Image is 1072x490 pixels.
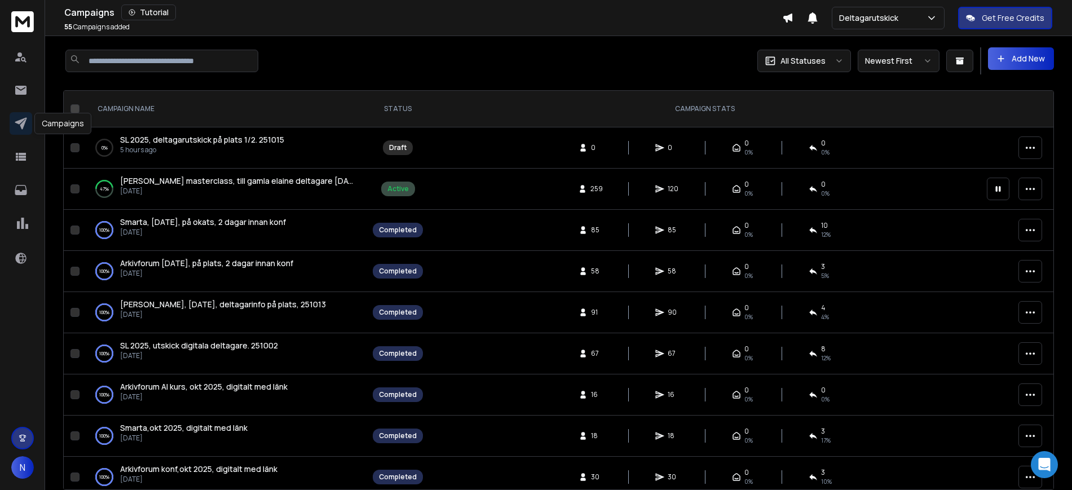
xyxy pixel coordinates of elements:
span: 0 [744,386,749,395]
div: Campaigns [34,113,91,134]
span: 0% [744,354,753,363]
a: SL 2025, deltagarutskick på plats 1/2. 251015 [120,134,284,145]
span: Arkivforum konf,okt 2025, digitalt med länk [120,463,277,474]
span: 16 [591,390,602,399]
td: 100%Arkivforum AI kurs, okt 2025, digitalt med länk[DATE] [84,374,366,416]
span: 91 [591,308,602,317]
button: N [11,456,34,479]
span: [PERSON_NAME] masterclass, till gamla elaine deltagare [DATE], 251013 [120,175,391,186]
p: 100 % [99,389,109,400]
span: 0 [821,386,826,395]
span: 30 [591,473,602,482]
span: 55 [64,22,72,32]
div: Open Intercom Messenger [1031,451,1058,478]
td: 100%Arkivforum [DATE], på plats, 2 dagar innan konf[DATE] [84,251,366,292]
span: 10 % [821,477,832,486]
span: 3 [821,427,825,436]
p: 47 % [100,183,109,195]
span: [PERSON_NAME], [DATE], deltagarinfo på plats, 251013 [120,299,326,310]
p: [DATE] [120,269,293,278]
p: Deltagarutskick [839,12,903,24]
span: 0 % [821,189,830,198]
span: 0 [744,427,749,436]
span: 18 [668,431,679,440]
span: 0 [821,180,826,189]
p: 100 % [99,266,109,277]
p: 0 % [102,142,108,153]
span: 4 % [821,312,829,321]
div: Campaigns [64,5,782,20]
span: 0 % [821,395,830,404]
a: [PERSON_NAME] masterclass, till gamla elaine deltagare [DATE], 251013 [120,175,355,187]
button: Tutorial [121,5,176,20]
button: Add New [988,47,1054,70]
td: 100%[PERSON_NAME], [DATE], deltagarinfo på plats, 251013[DATE] [84,292,366,333]
span: 4 [821,303,826,312]
span: 8 [821,345,826,354]
span: 3 [821,468,825,477]
span: 0% [744,436,753,445]
p: [DATE] [120,475,277,484]
a: SL 2025, utskick digitala deltagare. 251002 [120,340,278,351]
div: Draft [389,143,407,152]
span: 16 [668,390,679,399]
p: 100 % [99,471,109,483]
a: Arkivforum konf,okt 2025, digitalt med länk [120,463,277,475]
div: Completed [379,308,417,317]
p: [DATE] [120,434,248,443]
span: 0 [591,143,602,152]
div: Completed [379,431,417,440]
span: 0 [668,143,679,152]
p: [DATE] [120,187,355,196]
span: 67 [668,349,679,358]
div: Active [387,184,409,193]
span: 30 [668,473,679,482]
span: 0% [744,271,753,280]
a: Arkivforum [DATE], på plats, 2 dagar innan konf [120,258,293,269]
span: 0% [744,395,753,404]
span: Arkivforum [DATE], på plats, 2 dagar innan konf [120,258,293,268]
span: 67 [591,349,602,358]
div: Completed [379,226,417,235]
td: 100%Smarta, [DATE], på okats, 2 dagar innan konf[DATE] [84,210,366,251]
th: CAMPAIGN STATS [430,91,980,127]
span: 90 [668,308,679,317]
p: [DATE] [120,351,278,360]
th: STATUS [366,91,430,127]
button: Newest First [858,50,939,72]
span: Smarta, [DATE], på okats, 2 dagar innan konf [120,217,286,227]
td: 47%[PERSON_NAME] masterclass, till gamla elaine deltagare [DATE], 251013[DATE] [84,169,366,210]
span: 12 % [821,354,831,363]
p: All Statuses [780,55,826,67]
span: 0 [744,139,749,148]
span: 17 % [821,436,831,445]
th: CAMPAIGN NAME [84,91,366,127]
a: Smarta,okt 2025, digitalt med länk [120,422,248,434]
button: Get Free Credits [958,7,1052,29]
span: 0% [821,148,830,157]
span: 85 [591,226,602,235]
span: 58 [591,267,602,276]
div: Completed [379,349,417,358]
span: Arkivforum AI kurs, okt 2025, digitalt med länk [120,381,288,392]
span: 0 [821,139,826,148]
span: 3 [821,262,825,271]
span: 5 % [821,271,829,280]
p: 100 % [99,224,109,236]
span: 12 % [821,230,831,239]
div: Completed [379,267,417,276]
div: Completed [379,473,417,482]
span: 120 [668,184,679,193]
p: 5 hours ago [120,145,284,154]
span: 259 [590,184,603,193]
span: 10 [821,221,828,230]
span: 85 [668,226,679,235]
span: 0 [744,221,749,230]
span: 0 [744,468,749,477]
span: 0 [744,345,749,354]
span: 0 [744,180,749,189]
